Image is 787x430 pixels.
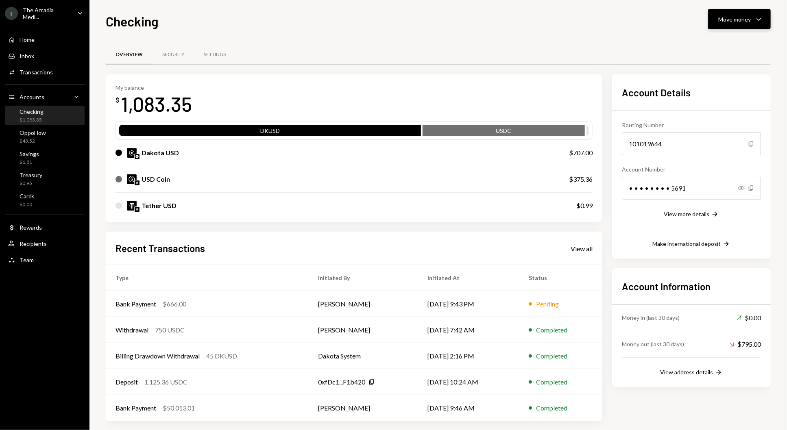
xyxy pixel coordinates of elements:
a: Team [5,252,85,267]
a: Home [5,32,85,47]
div: $50,013.01 [163,403,195,413]
div: $43.52 [20,138,46,145]
button: Make international deposit [652,240,730,249]
div: USDC [423,126,585,138]
div: T [5,7,18,20]
div: Cards [20,193,35,200]
a: OppoFlow$43.52 [5,127,85,146]
div: Bank Payment [116,403,156,413]
img: base-mainnet [135,154,140,159]
a: Settings [194,44,235,65]
h1: Checking [106,13,159,29]
div: Bank Payment [116,299,156,309]
div: Accounts [20,93,44,100]
div: Account Number [622,165,761,174]
a: Treasury$0.95 [5,169,85,189]
a: Savings$1.81 [5,148,85,167]
div: Recipients [20,240,47,247]
div: Treasury [20,172,42,178]
div: Team [20,256,34,263]
a: Inbox [5,48,85,63]
img: DKUSD [127,148,137,158]
a: View all [571,244,593,253]
div: OppoFlow [20,129,46,136]
img: ethereum-mainnet [135,180,140,185]
td: [PERSON_NAME] [308,395,418,421]
td: [DATE] 2:16 PM [418,343,519,369]
button: View more details [664,210,719,219]
div: $1,083.35 [20,117,44,124]
div: Transactions [20,69,53,76]
div: View address details [660,369,713,376]
div: Billing Drawdown Withdrawal [116,351,200,361]
div: Settings [204,51,226,58]
div: Routing Number [622,121,761,129]
div: Withdrawal [116,325,148,335]
div: My balance [116,84,192,91]
h2: Recent Transactions [116,241,205,255]
td: [DATE] 9:46 AM [418,395,519,421]
div: Rewards [20,224,42,231]
a: Cards$0.00 [5,190,85,210]
div: $0.00 [737,313,761,323]
div: Pending [536,299,559,309]
div: Overview [116,51,143,58]
a: Overview [106,44,153,65]
button: View address details [660,368,723,377]
a: Checking$1,083.35 [5,106,85,125]
div: View more details [664,211,709,217]
a: Accounts [5,89,85,104]
div: Completed [536,325,567,335]
div: Inbox [20,52,34,59]
div: $795.00 [729,339,761,349]
button: Move money [708,9,771,29]
div: Checking [20,108,44,115]
div: Tether USD [142,201,177,211]
div: 1,125.36 USDC [144,377,187,387]
td: [DATE] 9:43 PM [418,291,519,317]
td: [DATE] 10:24 AM [418,369,519,395]
div: Move money [718,15,751,24]
div: $0.99 [576,201,593,211]
div: Security [162,51,184,58]
div: 750 USDC [155,325,185,335]
th: Type [106,265,308,291]
div: Money out (last 30 days) [622,340,684,348]
th: Initiated By [308,265,418,291]
div: View all [571,245,593,253]
a: Recipients [5,236,85,251]
td: [PERSON_NAME] [308,317,418,343]
div: USD Coin [142,174,170,184]
div: $ [116,96,119,104]
div: $375.36 [569,174,593,184]
div: 101019644 [622,132,761,155]
h2: Account Information [622,280,761,293]
div: $0.00 [20,201,35,208]
div: Make international deposit [652,240,721,247]
th: Initiated At [418,265,519,291]
th: Status [519,265,602,291]
div: $0.95 [20,180,42,187]
td: Dakota System [308,343,418,369]
div: Completed [536,403,567,413]
div: • • • • • • • • 5691 [622,177,761,200]
td: [DATE] 7:42 AM [418,317,519,343]
div: 45 DKUSD [206,351,237,361]
h2: Account Details [622,86,761,99]
div: 1,083.35 [121,91,192,117]
a: Transactions [5,65,85,79]
div: The Arcadia Medi... [23,7,71,20]
div: Money in (last 30 days) [622,313,680,322]
div: Completed [536,351,567,361]
div: $1.81 [20,159,39,166]
img: USDT [127,201,137,211]
a: Security [153,44,194,65]
img: USDC [127,174,137,184]
div: Home [20,36,35,43]
div: $707.00 [569,148,593,158]
div: Deposit [116,377,138,387]
div: $666.00 [163,299,186,309]
div: DKUSD [119,126,421,138]
div: Dakota USD [142,148,179,158]
img: ethereum-mainnet [135,207,140,212]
